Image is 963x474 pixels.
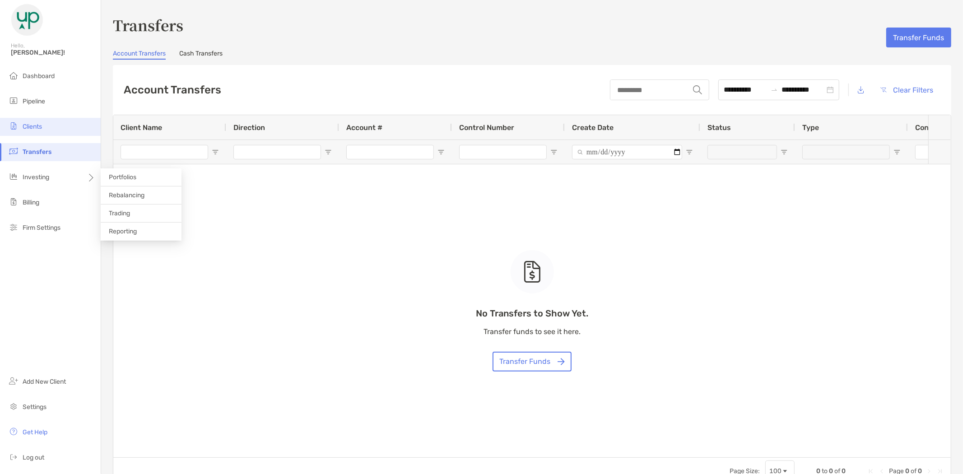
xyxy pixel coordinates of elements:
[23,123,42,130] span: Clients
[109,209,130,217] span: Trading
[476,326,588,337] p: Transfer funds to see it here.
[8,222,19,232] img: firm-settings icon
[493,352,572,372] button: Transfer Funds
[8,451,19,462] img: logout icon
[886,28,951,47] button: Transfer Funds
[771,86,778,93] span: to
[523,261,541,283] img: empty state icon
[873,80,940,100] button: Clear Filters
[109,173,136,181] span: Portfolios
[476,308,588,319] p: No Transfers to Show Yet.
[8,95,19,106] img: pipeline icon
[23,98,45,105] span: Pipeline
[23,224,60,232] span: Firm Settings
[558,358,565,365] img: button icon
[8,376,19,386] img: add_new_client icon
[23,72,55,80] span: Dashboard
[8,70,19,81] img: dashboard icon
[113,50,166,60] a: Account Transfers
[23,378,66,386] span: Add New Client
[8,146,19,157] img: transfers icon
[11,4,43,36] img: Zoe Logo
[771,86,778,93] span: swap-right
[23,403,47,411] span: Settings
[124,84,221,96] h2: Account Transfers
[11,49,95,56] span: [PERSON_NAME]!
[8,196,19,207] img: billing icon
[8,121,19,131] img: clients icon
[109,191,144,199] span: Rebalancing
[23,428,47,436] span: Get Help
[23,454,44,461] span: Log out
[109,228,137,235] span: Reporting
[23,199,39,206] span: Billing
[880,87,887,93] img: button icon
[8,426,19,437] img: get-help icon
[23,148,51,156] span: Transfers
[8,401,19,412] img: settings icon
[179,50,223,60] a: Cash Transfers
[113,14,951,35] h3: Transfers
[23,173,49,181] span: Investing
[693,85,702,94] img: input icon
[8,171,19,182] img: investing icon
